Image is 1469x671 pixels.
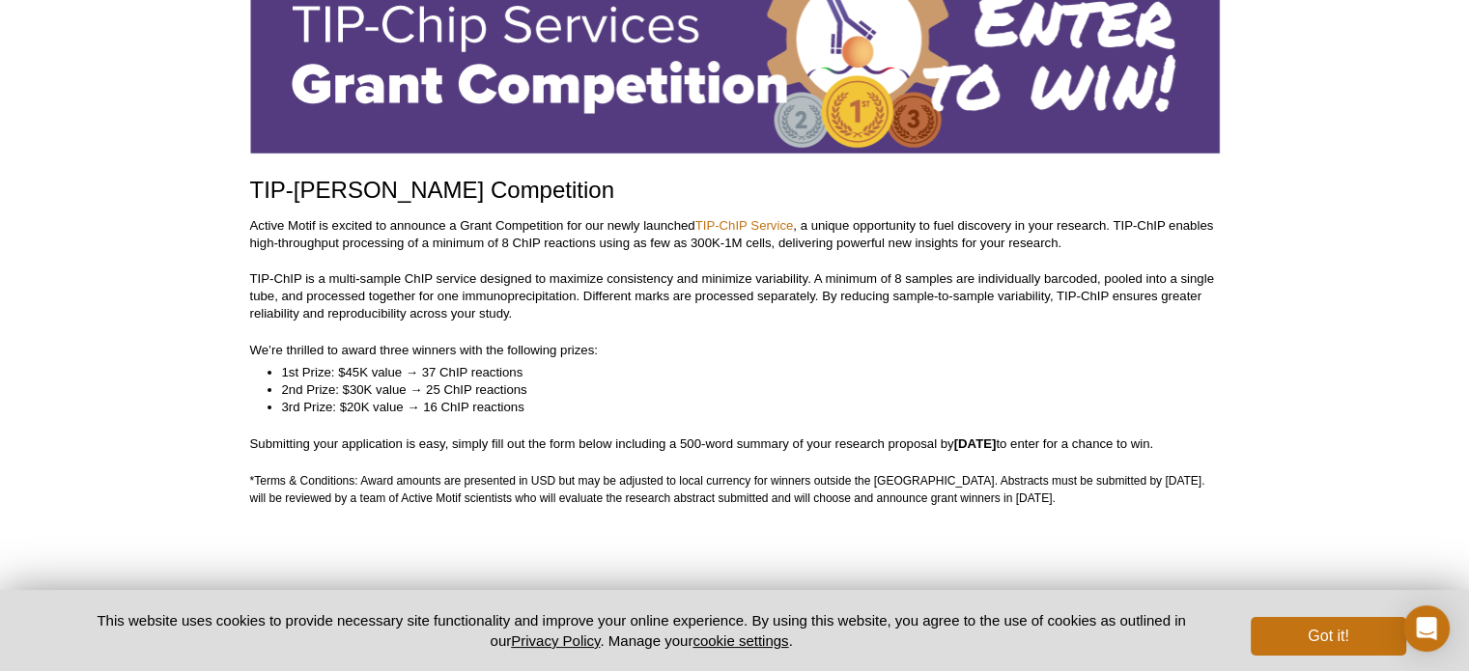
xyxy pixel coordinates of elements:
button: Got it! [1251,617,1405,656]
li: 1st Prize: $45K value → 37 ChIP reactions [282,364,1201,381]
p: We’re thrilled to award three winners with the following prizes: [250,342,1220,359]
p: TIP-ChIP is a multi-sample ChIP service designed to maximize consistency and minimize variability... [250,270,1220,322]
p: This website uses cookies to provide necessary site functionality and improve your online experie... [64,610,1220,651]
div: Open Intercom Messenger [1403,605,1450,652]
strong: [DATE] [954,436,997,451]
p: Submitting your application is easy, simply fill out the form below including a 500-word summary ... [250,435,1220,453]
p: Active Motif is excited to announce a Grant Competition for our newly launched , a unique opportu... [250,217,1220,252]
li: 2nd Prize: $30K value → 25 ChIP reactions [282,381,1201,399]
button: cookie settings [692,632,788,649]
h1: TIP-[PERSON_NAME] Competition [250,178,1220,206]
li: 3rd Prize: $20K value → 16 ChIP reactions [282,399,1201,416]
p: *Terms & Conditions: Award amounts are presented in USD but may be adjusted to local currency for... [250,472,1220,507]
a: TIP-ChIP Service [695,218,794,233]
a: Privacy Policy [511,632,600,649]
